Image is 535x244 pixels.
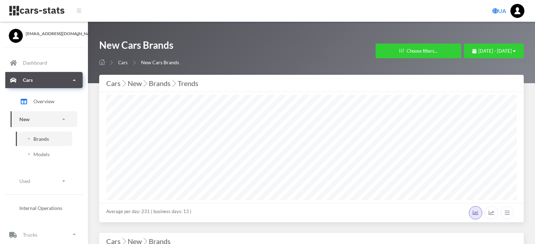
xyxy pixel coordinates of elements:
a: Brands [16,132,72,146]
button: [DATE] - [DATE] [464,44,524,58]
h1: New Cars Brands [99,39,179,55]
p: Used [19,177,30,185]
p: Dashboard [23,58,47,67]
img: ... [510,4,524,18]
span: Brands [33,135,49,143]
a: Trucks [5,226,83,243]
span: New Cars Brands [141,59,179,65]
a: Models [16,147,72,161]
span: [EMAIL_ADDRESS][DOMAIN_NAME] [26,31,79,37]
a: Dashboard [5,55,83,71]
a: New [11,111,77,127]
div: Cars New Brands Trends [106,78,517,89]
span: Models [33,151,50,158]
span: [DATE] - [DATE] [478,48,512,54]
a: Overview [11,93,77,110]
a: Internal Operations [11,200,77,215]
a: Used [11,173,77,189]
p: Trucks [23,230,37,239]
button: Choose filters... [376,44,461,58]
a: Cars [118,60,128,65]
a: UA [490,4,509,18]
img: navbar brand [9,5,65,16]
a: [EMAIL_ADDRESS][DOMAIN_NAME] [9,29,79,37]
span: Internal Operations [19,204,62,211]
p: New [19,115,30,124]
span: Overview [33,98,55,105]
div: Average per day: 231 ( business days: 13 ) [99,203,524,222]
a: Cars [5,72,83,88]
p: Cars [23,75,33,84]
